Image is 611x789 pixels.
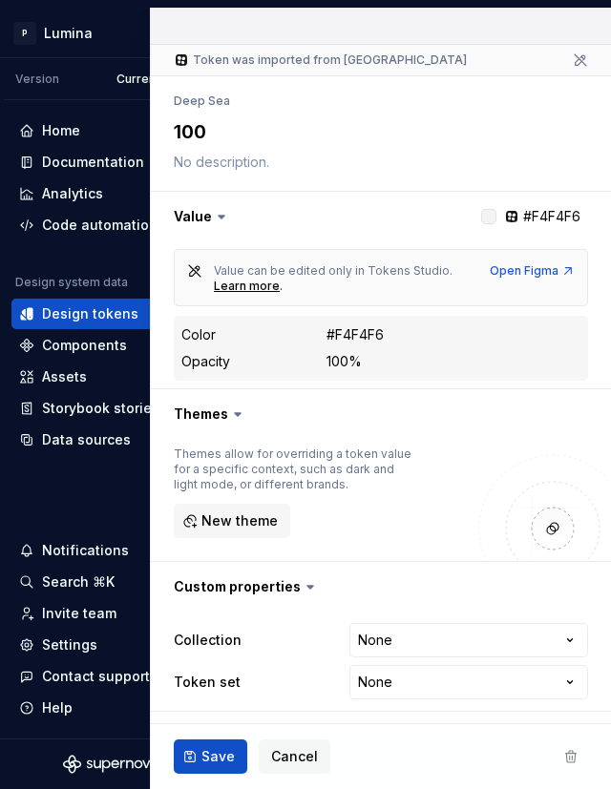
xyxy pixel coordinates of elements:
div: Design system data [15,275,128,290]
span: . [280,279,283,293]
div: Analytics [42,184,103,203]
a: Analytics [11,178,210,209]
div: 100% [327,352,362,371]
li: Deep Sea [174,93,230,108]
a: Data sources [11,425,210,455]
button: Help [11,693,210,723]
div: Contact support [42,667,150,686]
div: Settings [42,635,97,654]
div: Components [42,336,127,355]
a: Learn more [214,279,280,294]
div: Storybook stories [42,399,159,418]
span: New theme [201,511,278,530]
a: Assets [11,362,210,392]
button: Contact support [11,661,210,692]
div: Themes allow for overriding a token value for a specific context, such as dark and light mode, or... [174,446,412,492]
a: Storybook stories [11,393,210,424]
button: Save [174,739,247,774]
div: Opacity [181,352,230,371]
div: Notifications [42,541,129,560]
textarea: 100 [170,114,584,149]
a: Settings [11,630,210,660]
button: PLuminaV [4,12,218,53]
a: Open Figma [490,263,576,279]
a: Documentation [11,147,210,177]
span: Save [201,747,235,766]
label: Collection [174,631,242,650]
div: Home [42,121,80,140]
svg: Supernova Logo [63,755,158,774]
label: Token set [174,673,241,692]
div: Help [42,698,73,717]
a: Invite team [11,598,210,629]
div: Version [15,72,59,87]
div: Invite team [42,604,116,623]
a: Code automation [11,210,210,240]
div: Design tokens [42,304,138,323]
div: Data sources [42,430,131,449]
div: #F4F4F6 [327,325,384,344]
a: Design tokens [11,299,210,329]
button: Cancel [259,739,330,774]
div: Token was imported from [GEOGRAPHIC_DATA] [174,52,467,68]
div: Documentation [42,153,144,172]
div: Color [181,325,216,344]
span: Cancel [271,747,318,766]
div: P [13,22,36,45]
button: Search ⌘K [11,567,210,597]
button: New theme [174,504,290,538]
div: Code automation [42,216,158,235]
button: Current draft [108,66,214,93]
div: Assets [42,367,87,386]
div: Lumina [44,24,93,43]
div: Search ⌘K [42,572,115,592]
span: Value can be edited only in Tokens Studio. [214,263,453,278]
a: Components [11,330,210,361]
span: Current draft [116,72,190,87]
button: Notifications1 [11,535,210,566]
a: Home [11,115,210,146]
